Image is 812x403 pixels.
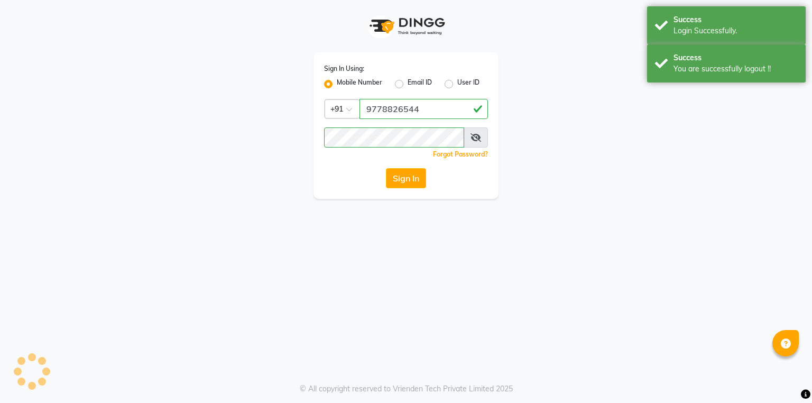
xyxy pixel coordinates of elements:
[386,168,426,188] button: Sign In
[673,63,798,75] div: You are successfully logout !!
[408,78,432,90] label: Email ID
[673,14,798,25] div: Success
[673,52,798,63] div: Success
[433,150,488,158] a: Forgot Password?
[324,64,364,74] label: Sign In Using:
[337,78,382,90] label: Mobile Number
[324,127,464,148] input: Username
[359,99,488,119] input: Username
[673,25,798,36] div: Login Successfully.
[364,11,448,42] img: logo1.svg
[457,78,479,90] label: User ID
[768,361,801,392] iframe: chat widget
